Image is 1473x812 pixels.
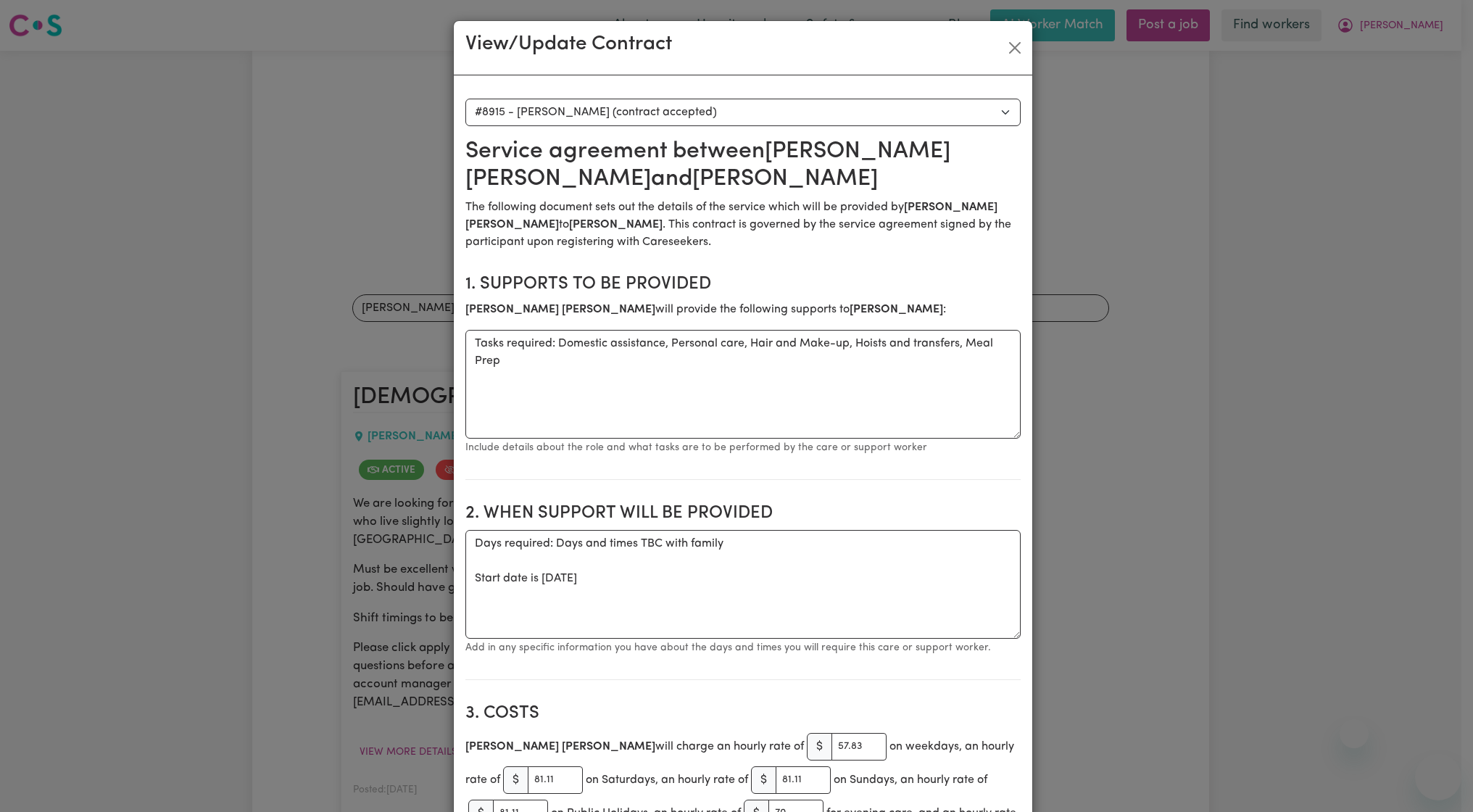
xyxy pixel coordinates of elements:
[465,530,1021,639] textarea: Days required: Days and times TBC with family Start date is [DATE]
[1415,754,1461,800] iframe: Button to launch messaging window
[503,766,528,794] span: $
[465,33,672,57] h3: View/Update Contract
[465,741,655,753] b: [PERSON_NAME] [PERSON_NAME]
[751,766,776,794] span: $
[465,138,1021,194] h2: Service agreement between [PERSON_NAME] [PERSON_NAME] and [PERSON_NAME]
[465,274,1021,295] h2: 1. Supports to be provided
[1003,36,1026,59] button: Close
[465,304,655,315] b: [PERSON_NAME] [PERSON_NAME]
[465,642,991,653] small: Add in any specific information you have about the days and times you will require this care or s...
[807,733,832,761] span: $
[465,330,1021,439] textarea: Tasks required: Domestic assistance, Personal care, Hair and Make-up, Hoists and transfers, Meal ...
[465,503,1021,524] h2: 2. When support will be provided
[850,304,943,315] b: [PERSON_NAME]
[569,219,663,231] b: [PERSON_NAME]
[1340,719,1369,748] iframe: Close message
[465,301,1021,318] p: will provide the following supports to :
[465,442,927,453] small: Include details about the role and what tasks are to be performed by the care or support worker
[465,703,1021,724] h2: 3. Costs
[465,199,1021,251] p: The following document sets out the details of the service which will be provided by to . This co...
